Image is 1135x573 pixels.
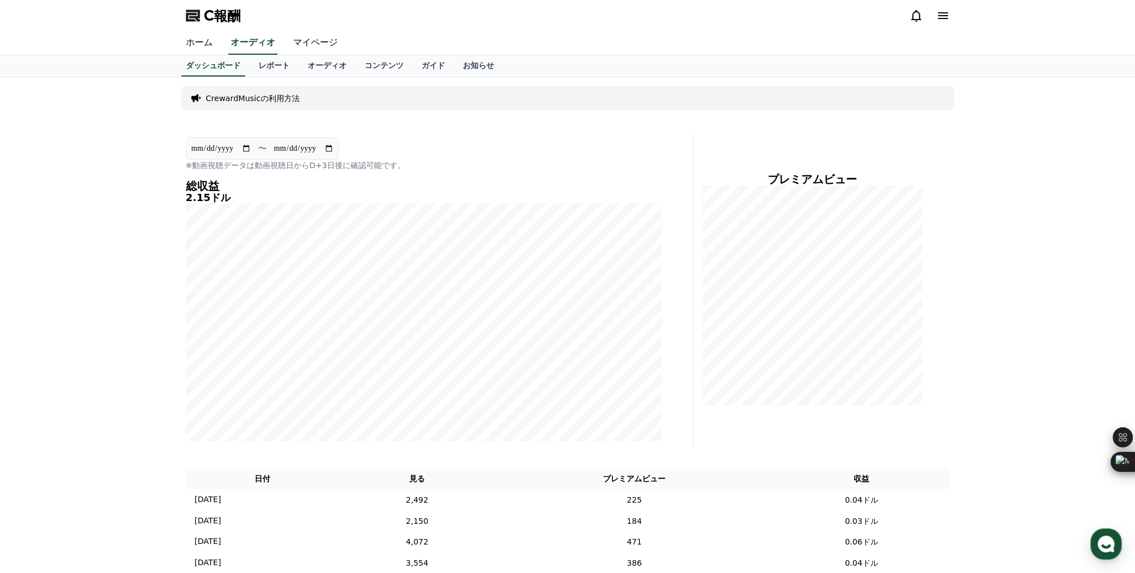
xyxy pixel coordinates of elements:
span: Messages [93,371,126,380]
font: ※動画視聴データは動画視聴日からD+3日後に確認可能です。 [186,161,405,170]
a: オーディオ [228,31,277,55]
font: オーディオ [308,61,347,70]
a: ガイド [413,55,454,77]
a: オーディオ [299,55,356,77]
font: C報酬 [204,8,241,23]
font: ガイド [422,61,445,70]
font: 〜 [258,143,267,154]
a: CrewardMusicの利用方法 [206,93,300,104]
font: 2,492 [406,495,428,504]
font: [DATE] [195,558,221,567]
font: オーディオ [231,37,275,47]
a: ダッシュボード [181,55,245,77]
font: [DATE] [195,495,221,504]
font: プレミアムビュー [603,474,665,483]
font: 3,554 [406,558,428,567]
span: Home [28,371,48,380]
font: 386 [627,558,642,567]
a: レポート [250,55,299,77]
font: CrewardMusicの利用方法 [206,94,300,103]
font: 0.04ドル [845,495,878,504]
a: C報酬 [186,7,241,25]
font: [DATE] [195,516,221,525]
a: マイページ [284,31,347,55]
font: マイページ [293,37,338,47]
font: お知らせ [463,61,494,70]
font: [DATE] [195,537,221,546]
font: 日付 [255,474,270,483]
font: レポート [258,61,290,70]
a: コンテンツ [356,55,413,77]
a: お知らせ [454,55,503,77]
font: 4,072 [406,537,428,546]
font: 0.06ドル [845,537,878,546]
font: 収益 [854,474,869,483]
font: プレミアムビュー [768,173,857,186]
font: 見る [409,474,425,483]
font: 2.15ドル [186,192,231,203]
a: ホーム [177,31,222,55]
font: 総収益 [186,179,219,193]
font: 0.04ドル [845,558,878,567]
a: Home [3,354,74,382]
font: 471 [627,537,642,546]
span: Settings [165,371,193,380]
font: 184 [627,516,642,525]
font: 225 [627,495,642,504]
font: コンテンツ [365,61,404,70]
font: ホーム [186,37,213,47]
font: 2,150 [406,516,428,525]
a: Messages [74,354,144,382]
font: 0.03ドル [845,516,878,525]
a: Settings [144,354,214,382]
font: ダッシュボード [186,61,241,70]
